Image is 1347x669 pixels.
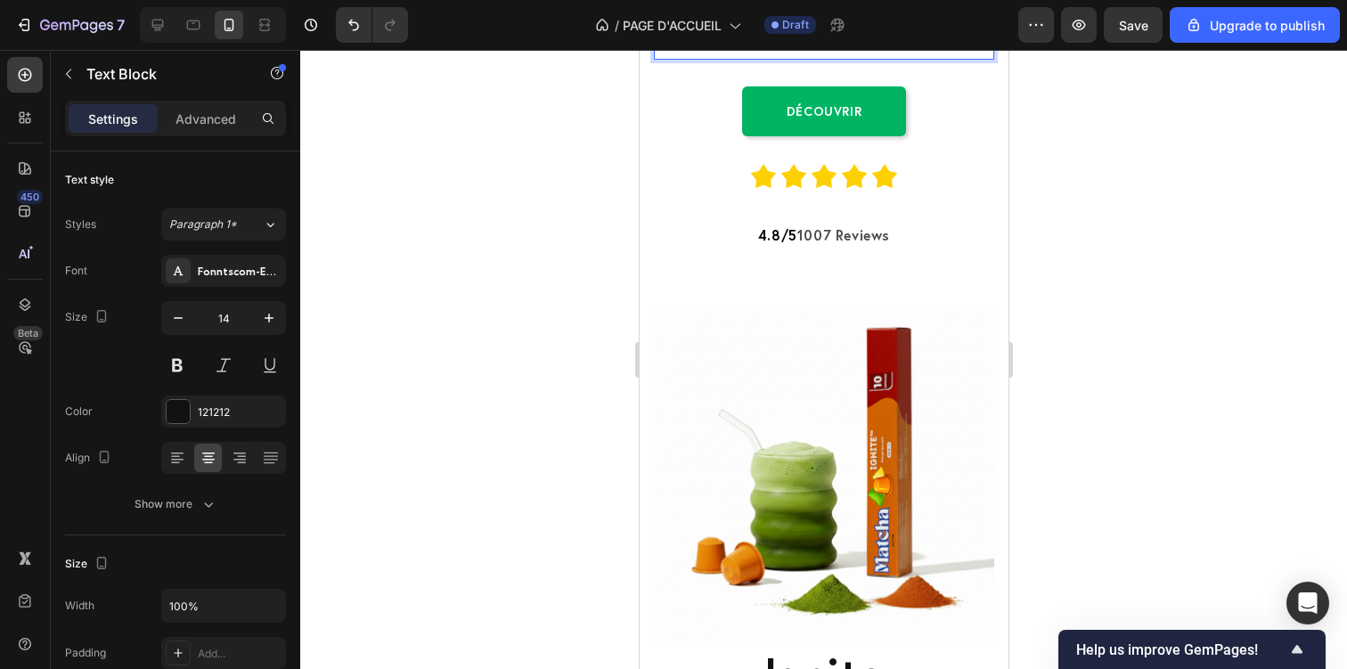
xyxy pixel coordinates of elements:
[86,63,238,85] p: Text Block
[1286,582,1329,624] div: Open Intercom Messenger
[135,495,217,513] div: Show more
[13,326,43,340] div: Beta
[169,216,237,233] span: Paragraph 1*
[65,645,106,661] div: Padding
[1076,641,1286,658] span: Help us improve GemPages!
[65,446,115,470] div: Align
[623,16,722,35] span: PAGE D'ACCUEIL
[65,598,94,614] div: Width
[65,488,286,520] button: Show more
[65,172,114,188] div: Text style
[162,590,285,622] input: Auto
[176,110,236,128] p: Advanced
[161,208,286,241] button: Paragraph 1*
[198,404,282,420] div: 121212
[782,17,809,33] span: Draft
[7,7,133,43] button: 7
[1119,18,1148,33] span: Save
[1185,16,1325,35] div: Upgrade to publish
[65,404,93,420] div: Color
[117,14,125,36] p: 7
[198,264,282,280] div: Fonntscom-Europa-Bold
[1104,7,1163,43] button: Save
[65,263,87,279] div: Font
[17,190,43,204] div: 450
[336,7,408,43] div: Undo/Redo
[640,50,1008,669] iframe: Design area
[65,306,112,330] div: Size
[65,552,112,576] div: Size
[198,646,282,662] div: Add...
[1170,7,1340,43] button: Upgrade to publish
[615,16,619,35] span: /
[65,216,96,233] div: Styles
[1076,639,1308,660] button: Show survey - Help us improve GemPages!
[88,110,138,128] p: Settings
